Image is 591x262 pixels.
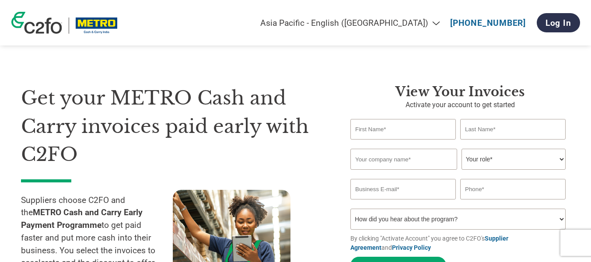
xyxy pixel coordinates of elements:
select: Title/Role [462,149,566,170]
a: Privacy Policy [392,244,431,251]
input: Last Name* [460,119,566,140]
input: First Name* [350,119,456,140]
div: Inavlid Phone Number [460,200,566,205]
img: c2fo logo [11,12,62,34]
a: Log In [537,13,580,32]
div: Inavlid Email Address [350,200,456,205]
a: [PHONE_NUMBER] [450,18,526,28]
div: Invalid company name or company name is too long [350,171,566,175]
div: Invalid first name or first name is too long [350,140,456,145]
input: Phone* [460,179,566,199]
p: Activate your account to get started [350,100,570,110]
input: Your company name* [350,149,457,170]
div: Invalid last name or last name is too long [460,140,566,145]
p: By clicking "Activate Account" you agree to C2FO's and [350,234,570,252]
strong: METRO Cash and Carry Early Payment Programme [21,207,143,230]
img: METRO Cash and Carry [76,17,118,34]
h3: View your invoices [350,84,570,100]
h1: Get your METRO Cash and Carry invoices paid early with C2FO [21,84,324,169]
input: Invalid Email format [350,179,456,199]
